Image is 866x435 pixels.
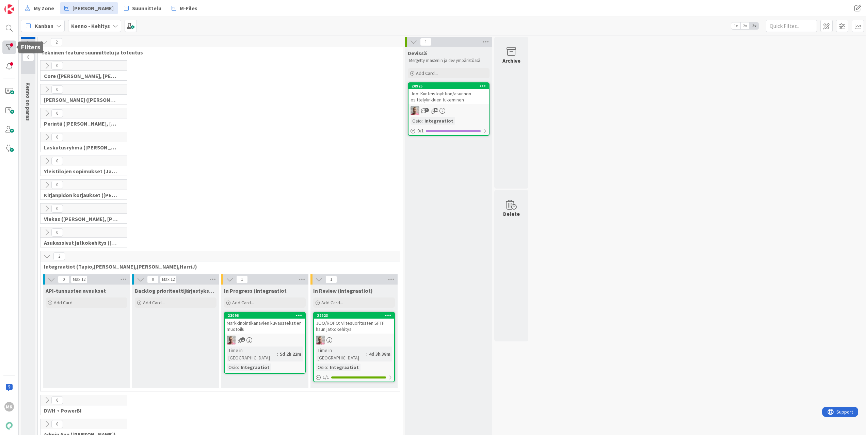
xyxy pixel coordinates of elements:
[21,44,41,51] h5: Filters
[224,287,287,294] span: In Progress (integraatiot
[367,350,392,358] div: 4d 3h 38m
[408,127,489,135] div: 0/1
[314,373,394,382] div: 1/1
[44,168,118,175] span: Yleistilojen sopimukset (Jaakko, VilleP, TommiL, Simo)
[51,85,63,94] span: 0
[51,38,62,46] span: 2
[314,312,394,334] div: 22923JOO/ROPO: Viitesuoritusten SFTP haun jatkokehitys
[44,72,118,79] span: Core (Pasi, Jussi, JaakkoHä, Jyri, Leo, MikkoK, Väinö, MattiH)
[327,364,328,371] span: :
[238,364,239,371] span: :
[239,364,271,371] div: Integraatiot
[416,70,438,76] span: Add Card...
[44,96,118,103] span: Halti (Sebastian, VilleH, Riikka, Antti, MikkoV, PetriH, PetriM)
[14,1,31,9] span: Support
[314,336,394,344] div: HJ
[51,157,63,165] span: 0
[408,83,489,104] div: 20925Joo: Kiinteistöyhtiön/asunnon esittelylinkkien tukeminen
[180,4,197,12] span: M-Files
[503,210,520,218] div: Delete
[22,53,34,61] span: 0
[366,350,367,358] span: :
[731,22,740,29] span: 1x
[409,58,488,63] p: Mergetty masteriin ja dev ympäristössä
[73,278,85,281] div: Max 12
[25,82,32,121] span: Kenno on paras
[424,108,429,112] span: 1
[41,49,394,56] span: Tekninen feature suunnittelu ja toteutus
[44,120,118,127] span: Perintä (Jaakko, PetriH, MikkoV, Pasi)
[325,275,337,284] span: 1
[71,22,110,29] b: Kenno - Kehitys
[408,106,489,115] div: HJ
[51,420,63,428] span: 0
[278,350,303,358] div: 5d 2h 22m
[408,50,427,57] span: Devissä
[51,205,63,213] span: 0
[408,89,489,104] div: Joo: Kiinteistöyhtiön/asunnon esittelylinkkien tukeminen
[277,350,278,358] span: :
[135,287,216,294] span: Backlog prioriteettijärjestyksessä (integraatiot)
[328,364,360,371] div: Integraatiot
[316,347,366,361] div: Time in [GEOGRAPHIC_DATA]
[314,312,394,319] div: 22923
[21,2,58,14] a: My Zone
[60,2,118,14] a: [PERSON_NAME]
[224,312,306,374] a: 23096Markkinointikanavien kuvaustekstien muotoiluHJTime in [GEOGRAPHIC_DATA]:5d 2h 22mOsio:Integr...
[58,275,69,284] span: 0
[225,319,305,334] div: Markkinointikanavien kuvaustekstien muotoilu
[317,313,394,318] div: 22923
[51,62,63,70] span: 0
[44,407,118,414] span: DWH + PowerBI
[227,364,238,371] div: Osio
[502,57,520,65] div: Archive
[53,252,65,260] span: 2
[4,4,14,14] img: Visit kanbanzone.com
[44,239,118,246] span: Asukassivut jatkokehitys (Rasmus, TommiH, Bella)
[143,300,165,306] span: Add Card...
[51,181,63,189] span: 0
[46,287,106,294] span: API-tunnusten avaukset
[241,337,245,342] span: 1
[232,300,254,306] span: Add Card...
[44,263,391,270] span: Integraatiot (Tapio,Santeri,Marko,HarriJ)
[132,4,161,12] span: Suunnittelu
[321,300,343,306] span: Add Card...
[44,144,118,151] span: Laskutusryhmä (Antti, Keijo)
[4,402,14,412] div: MK
[51,396,63,404] span: 0
[54,300,76,306] span: Add Card...
[227,347,277,361] div: Time in [GEOGRAPHIC_DATA]
[225,336,305,344] div: HJ
[434,108,438,112] span: 10
[167,2,202,14] a: M-Files
[313,312,395,382] a: 22923JOO/ROPO: Viitesuoritusten SFTP haun jatkokehitysHJTime in [GEOGRAPHIC_DATA]:4d 3h 38mOsio:I...
[4,421,14,431] img: avatar
[120,2,165,14] a: Suunnittelu
[227,336,236,344] img: HJ
[766,20,817,32] input: Quick Filter...
[750,22,759,29] span: 3x
[236,275,248,284] span: 1
[44,192,118,198] span: Kirjanpidon korjaukset (Jussi, JaakkoHä)
[51,228,63,237] span: 0
[316,336,325,344] img: HJ
[411,106,419,115] img: HJ
[316,364,327,371] div: Osio
[420,38,432,46] span: 1
[740,22,750,29] span: 2x
[412,84,489,88] div: 20925
[225,312,305,334] div: 23096Markkinointikanavien kuvaustekstien muotoilu
[228,313,305,318] div: 23096
[314,319,394,334] div: JOO/ROPO: Viitesuoritusten SFTP haun jatkokehitys
[408,82,490,136] a: 20925Joo: Kiinteistöyhtiön/asunnon esittelylinkkien tukeminenHJOsio:Integraatiot0/1
[51,133,63,141] span: 0
[423,117,455,125] div: Integraatiot
[34,4,54,12] span: My Zone
[408,83,489,89] div: 20925
[162,278,175,281] div: Max 12
[44,215,118,222] span: Viekas (Samuli, Saara, Mika, Pirjo, Keijo, TommiHä, Rasmus)
[147,275,159,284] span: 0
[313,287,373,294] span: In Review (integraatiot)
[35,22,53,30] span: Kanban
